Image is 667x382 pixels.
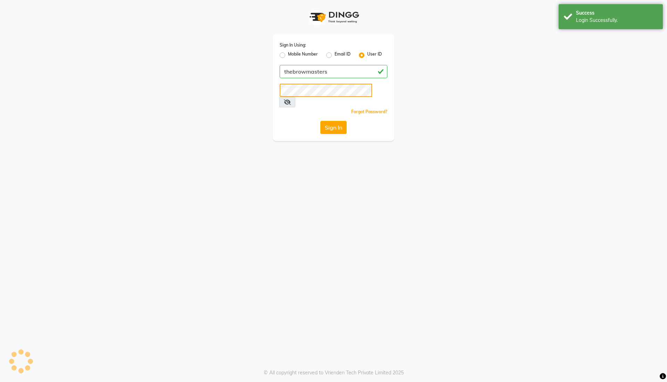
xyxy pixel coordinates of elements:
label: Email ID [335,51,351,59]
div: Success [576,9,658,17]
label: Sign In Using: [280,42,306,48]
label: Mobile Number [288,51,318,59]
input: Username [280,65,387,78]
input: Username [280,84,372,97]
a: Forgot Password? [351,109,387,114]
img: logo1.svg [306,7,361,27]
label: User ID [367,51,382,59]
div: Login Successfully. [576,17,658,24]
button: Sign In [320,121,347,134]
